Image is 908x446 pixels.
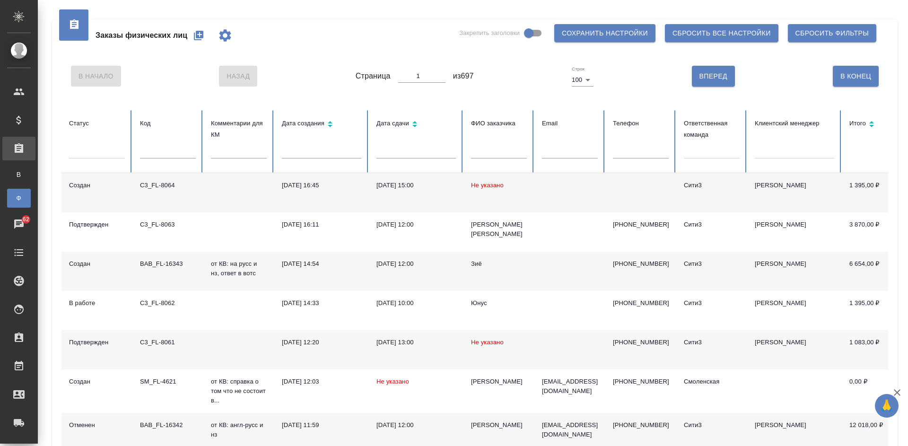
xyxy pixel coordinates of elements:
[471,377,527,386] div: [PERSON_NAME]
[69,377,125,386] div: Создан
[376,181,456,190] div: [DATE] 15:00
[747,212,842,252] td: [PERSON_NAME]
[140,338,196,347] div: C3_FL-8061
[613,377,669,386] p: [PHONE_NUMBER]
[613,338,669,347] p: [PHONE_NUMBER]
[613,259,669,269] p: [PHONE_NUMBER]
[684,420,740,430] div: Сити3
[17,215,35,224] span: 62
[755,118,834,129] div: Клиентский менеджер
[69,338,125,347] div: Подтвержден
[699,70,727,82] span: Вперед
[2,212,35,236] a: 62
[282,259,361,269] div: [DATE] 14:54
[684,118,740,140] div: Ответственная команда
[672,27,771,39] span: Сбросить все настройки
[788,24,876,42] button: Сбросить фильтры
[140,181,196,190] div: C3_FL-8064
[282,338,361,347] div: [DATE] 12:20
[282,181,361,190] div: [DATE] 16:45
[7,165,31,184] a: В
[833,66,879,87] button: В Конец
[453,70,474,82] span: из 697
[187,24,210,47] button: Создать
[795,27,869,39] span: Сбросить фильтры
[356,70,391,82] span: Страница
[471,182,504,189] span: Не указано
[572,73,594,87] div: 100
[471,118,527,129] div: ФИО заказчика
[747,252,842,291] td: [PERSON_NAME]
[69,259,125,269] div: Создан
[613,420,669,430] p: [PHONE_NUMBER]
[376,338,456,347] div: [DATE] 13:00
[282,298,361,308] div: [DATE] 14:33
[684,338,740,347] div: Сити3
[849,118,905,131] div: Сортировка
[684,181,740,190] div: Сити3
[140,420,196,430] div: BAB_FL-16342
[747,330,842,369] td: [PERSON_NAME]
[69,118,125,129] div: Статус
[747,291,842,330] td: [PERSON_NAME]
[376,378,409,385] span: Не указано
[840,70,871,82] span: В Конец
[684,377,740,386] div: Смоленская
[282,118,361,131] div: Сортировка
[376,220,456,229] div: [DATE] 12:00
[572,67,585,71] label: Строк
[471,298,527,308] div: Юнус
[684,259,740,269] div: Сити3
[684,298,740,308] div: Сити3
[282,420,361,430] div: [DATE] 11:59
[879,396,895,416] span: 🙏
[747,173,842,212] td: [PERSON_NAME]
[211,118,267,140] div: Комментарии для КМ
[471,420,527,430] div: [PERSON_NAME]
[140,118,196,129] div: Код
[875,394,899,418] button: 🙏
[140,298,196,308] div: C3_FL-8062
[692,66,735,87] button: Вперед
[542,377,598,396] p: [EMAIL_ADDRESS][DOMAIN_NAME]
[69,298,125,308] div: В работе
[376,420,456,430] div: [DATE] 12:00
[376,118,456,131] div: Сортировка
[613,298,669,308] p: [PHONE_NUMBER]
[7,189,31,208] a: Ф
[459,28,520,38] span: Закрепить заголовки
[613,220,669,229] p: [PHONE_NUMBER]
[282,377,361,386] div: [DATE] 12:03
[613,118,669,129] div: Телефон
[12,193,26,203] span: Ф
[211,259,267,278] p: от КВ: на русс и нз, ответ в вотс
[684,220,740,229] div: Сити3
[12,170,26,179] span: В
[542,420,598,439] p: [EMAIL_ADDRESS][DOMAIN_NAME]
[665,24,778,42] button: Сбросить все настройки
[542,118,598,129] div: Email
[282,220,361,229] div: [DATE] 16:11
[69,420,125,430] div: Отменен
[69,220,125,229] div: Подтвержден
[140,259,196,269] div: BAB_FL-16343
[211,377,267,405] p: от КВ: справка о том что не состоит в...
[140,220,196,229] div: C3_FL-8063
[69,181,125,190] div: Создан
[554,24,655,42] button: Сохранить настройки
[211,420,267,439] p: от КВ: англ-русс и нз
[140,377,196,386] div: SM_FL-4621
[471,259,527,269] div: Зиё
[376,259,456,269] div: [DATE] 12:00
[562,27,648,39] span: Сохранить настройки
[376,298,456,308] div: [DATE] 10:00
[471,220,527,239] div: [PERSON_NAME] [PERSON_NAME]
[96,30,187,41] span: Заказы физических лиц
[471,339,504,346] span: Не указано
